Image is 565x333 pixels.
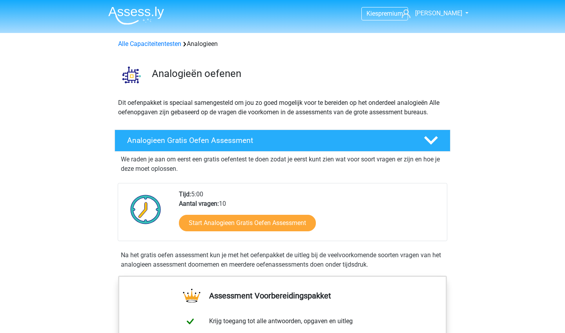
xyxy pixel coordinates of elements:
[415,9,462,17] span: [PERSON_NAME]
[118,251,447,269] div: Na het gratis oefen assessment kun je met het oefenpakket de uitleg bij de veelvoorkomende soorte...
[118,98,447,117] p: Dit oefenpakket is speciaal samengesteld om jou zo goed mogelijk voor te bereiden op het onderdee...
[115,39,450,49] div: Analogieen
[362,8,408,19] a: Kiespremium
[152,68,444,80] h3: Analogieën oefenen
[115,58,148,91] img: analogieen
[378,10,403,17] span: premium
[127,136,411,145] h4: Analogieen Gratis Oefen Assessment
[179,190,191,198] b: Tijd:
[126,190,166,229] img: Klok
[173,190,447,241] div: 5:00 10
[366,10,378,17] span: Kies
[179,215,316,231] a: Start Analogieen Gratis Oefen Assessment
[108,6,164,25] img: Assessly
[399,9,463,18] a: [PERSON_NAME]
[111,130,454,152] a: Analogieen Gratis Oefen Assessment
[118,40,181,48] a: Alle Capaciteitentesten
[179,200,219,207] b: Aantal vragen:
[121,155,444,174] p: We raden je aan om eerst een gratis oefentest te doen zodat je eerst kunt zien wat voor soort vra...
